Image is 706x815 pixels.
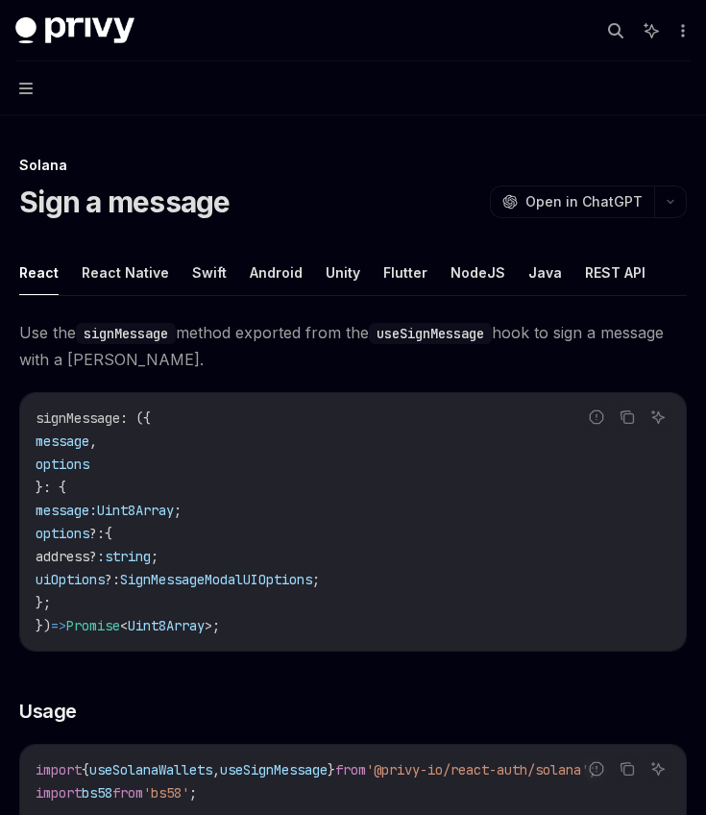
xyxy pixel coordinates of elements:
span: bs58 [82,784,112,802]
span: address? [36,548,97,565]
span: options [36,456,89,473]
code: useSignMessage [369,323,492,344]
button: Open in ChatGPT [490,185,654,218]
span: Uint8Array [97,502,174,519]
button: Report incorrect code [584,405,609,430]
span: }; [36,594,51,611]
button: Ask AI [645,405,670,430]
button: Java [528,250,562,295]
button: REST API [585,250,645,295]
span: : ({ [120,409,151,427]
span: from [335,761,366,778]
span: string [105,548,151,565]
span: message: [36,502,97,519]
span: => [51,617,66,634]
span: from [112,784,143,802]
span: uiOptions [36,571,105,588]
button: NodeJS [450,250,505,295]
span: ?: [89,525,105,542]
span: ; [151,548,158,565]
button: React [19,250,59,295]
span: Use the method exported from the hook to sign a message with a [PERSON_NAME]. [19,319,687,373]
code: signMessage [76,323,176,344]
span: useSignMessage [220,761,328,778]
span: ?: [105,571,120,588]
span: { [82,761,89,778]
span: , [89,432,97,450]
button: Copy the contents from the code block [615,756,640,781]
button: Swift [192,250,227,295]
span: options [36,525,89,542]
button: React Native [82,250,169,295]
span: signMessage [36,409,120,427]
span: : [97,548,105,565]
span: useSolanaWallets [89,761,212,778]
span: import [36,761,82,778]
span: 'bs58' [143,784,189,802]
span: Open in ChatGPT [525,192,643,211]
span: < [120,617,128,634]
span: { [105,525,112,542]
span: Usage [19,698,77,725]
span: message [36,432,89,450]
span: }: { [36,479,66,496]
span: ; [189,784,197,802]
button: Flutter [383,250,427,295]
span: import [36,784,82,802]
button: Report incorrect code [584,756,609,781]
span: ; [312,571,320,588]
h1: Sign a message [19,185,231,219]
span: ; [174,502,182,519]
span: } [328,761,335,778]
span: SignMessageModalUIOptions [120,571,312,588]
span: Uint8Array [128,617,205,634]
span: Promise [66,617,120,634]
span: ; [212,617,220,634]
button: More actions [671,17,691,44]
div: Solana [19,156,687,175]
button: Android [250,250,303,295]
span: > [205,617,212,634]
span: }) [36,617,51,634]
button: Ask AI [645,756,670,781]
img: dark logo [15,17,134,44]
button: Copy the contents from the code block [615,405,640,430]
button: Unity [326,250,360,295]
span: , [212,761,220,778]
span: '@privy-io/react-auth/solana' [366,761,589,778]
